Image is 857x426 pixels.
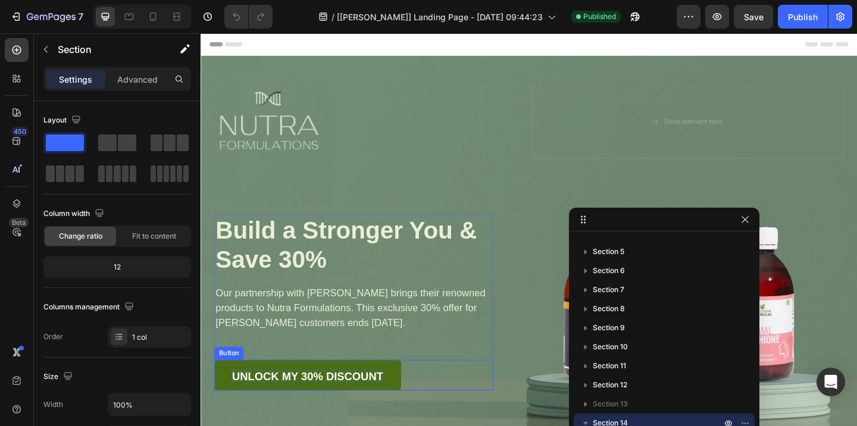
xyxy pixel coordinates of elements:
[593,379,627,391] span: Section 12
[331,11,334,23] span: /
[583,11,616,22] span: Published
[337,11,543,23] span: [[PERSON_NAME]] Landing Page - [DATE] 09:44:23
[11,127,29,136] div: 450
[593,322,625,334] span: Section 9
[788,11,818,23] div: Publish
[744,12,764,22] span: Save
[817,368,845,396] div: Open Intercom Messenger
[34,367,198,380] strong: Unlock my 30% Discount
[132,231,176,242] span: Fit to content
[593,284,624,296] span: Section 7
[78,10,83,24] p: 7
[15,197,318,264] h1: Build a Stronger You & Save 30%
[132,332,188,343] div: 1 col
[43,369,75,385] div: Size
[59,231,102,242] span: Change ratio
[778,5,828,29] button: Publish
[15,355,218,389] button: <p><strong>Unlock my 30% Discount</strong></p>
[16,275,316,323] p: Our partnership with [PERSON_NAME] brings their renowned products to Nutra Formulations. This exc...
[593,303,625,315] span: Section 8
[43,299,136,315] div: Columns management
[43,331,63,342] div: Order
[43,399,63,410] div: Width
[593,246,624,258] span: Section 5
[593,341,628,353] span: Section 10
[593,398,628,410] span: Section 13
[505,91,568,101] div: Drop element here
[593,265,625,277] span: Section 6
[9,218,29,227] div: Beta
[593,360,626,372] span: Section 11
[58,42,155,57] p: Section
[5,5,89,29] button: 7
[17,343,44,353] div: Button
[59,73,92,86] p: Settings
[43,112,83,129] div: Layout
[108,394,190,415] input: Auto
[734,5,773,29] button: Save
[224,5,273,29] div: Undo/Redo
[46,259,189,275] div: 12
[201,33,857,426] iframe: Design area
[117,73,158,86] p: Advanced
[43,206,107,222] div: Column width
